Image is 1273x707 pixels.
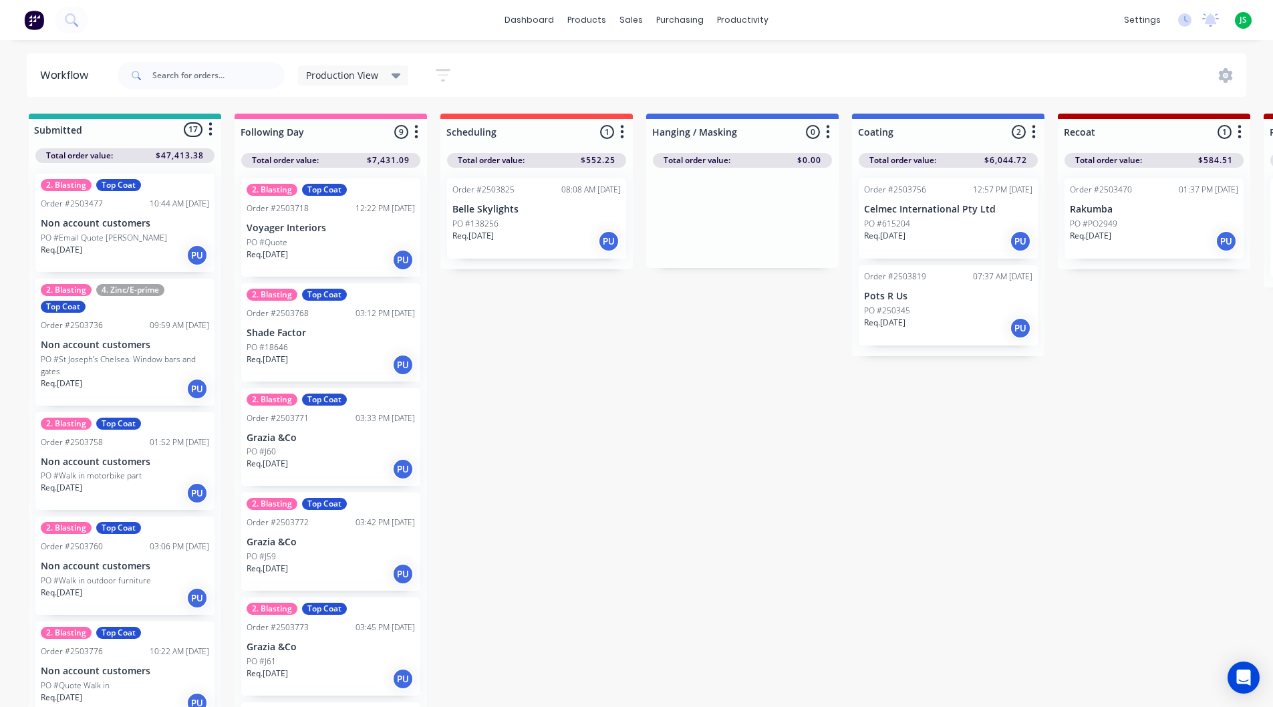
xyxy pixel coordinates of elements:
p: Req. [DATE] [41,482,82,494]
p: Req. [DATE] [41,692,82,704]
p: Req. [DATE] [247,458,288,470]
p: Celmec International Pty Ltd [864,204,1032,215]
div: PU [186,245,208,266]
div: 2. Blasting [247,603,297,615]
span: $6,044.72 [984,154,1027,166]
div: 2. Blasting [247,498,297,510]
span: $47,413.38 [156,150,204,162]
p: PO #18646 [247,341,288,353]
div: PU [186,587,208,609]
p: PO #Quote Walk in [41,680,110,692]
p: Grazia &Co [247,432,415,444]
span: Production View [306,68,378,82]
div: Top Coat [302,498,347,510]
div: 2. Blasting [41,627,92,639]
div: Workflow [40,67,95,84]
span: $0.00 [797,154,821,166]
p: PO #Walk in outdoor furniture [41,575,151,587]
p: Non account customers [41,456,209,468]
div: Order #2503773 [247,621,309,633]
div: sales [613,10,650,30]
div: Order #2503756 [864,184,926,196]
input: Search for orders... [152,62,285,89]
span: $552.25 [581,154,615,166]
div: 01:37 PM [DATE] [1179,184,1238,196]
div: 03:33 PM [DATE] [356,412,415,424]
p: Grazia &Co [247,537,415,548]
div: Top Coat [41,301,86,313]
div: Order #250347001:37 PM [DATE]RakumbaPO #PO2949Req.[DATE]PU [1065,178,1244,259]
div: 12:22 PM [DATE] [356,202,415,215]
div: PU [1216,231,1237,252]
span: Total order value: [252,154,319,166]
div: Order #250382508:08 AM [DATE]Belle SkylightsPO #138256Req.[DATE]PU [447,178,626,259]
div: Order #2503477 [41,198,103,210]
span: Total order value: [458,154,525,166]
p: PO #J59 [247,551,276,563]
div: 2. BlastingTop CoatOrder #250377103:33 PM [DATE]Grazia &CoPO #J60Req.[DATE]PU [241,388,420,486]
div: PU [392,249,414,271]
p: Non account customers [41,339,209,351]
p: PO #Email Quote [PERSON_NAME] [41,232,167,244]
p: Voyager Interiors [247,223,415,234]
div: 07:37 AM [DATE] [973,271,1032,283]
p: Req. [DATE] [247,353,288,366]
p: PO #Walk in motorbike part [41,470,142,482]
div: 2. Blasting [41,418,92,430]
div: 2. Blasting4. Zinc/E-primeTop CoatOrder #250373609:59 AM [DATE]Non account customersPO #St Joseph... [35,279,215,406]
div: 10:22 AM [DATE] [150,646,209,658]
p: Req. [DATE] [41,587,82,599]
div: 03:42 PM [DATE] [356,517,415,529]
div: 2. Blasting [41,284,92,296]
p: PO #Quote [247,237,287,249]
p: PO #J60 [247,446,276,458]
p: Req. [DATE] [1070,230,1111,242]
div: 03:12 PM [DATE] [356,307,415,319]
p: Req. [DATE] [864,230,905,242]
div: 03:45 PM [DATE] [356,621,415,633]
div: PU [1010,231,1031,252]
div: PU [392,354,414,376]
div: Order #2503771 [247,412,309,424]
p: Req. [DATE] [247,563,288,575]
p: Shade Factor [247,327,415,339]
span: $7,431.09 [367,154,410,166]
span: Total order value: [46,150,113,162]
div: settings [1117,10,1167,30]
img: Factory [24,10,44,30]
div: Top Coat [302,289,347,301]
span: Total order value: [869,154,936,166]
div: PU [598,231,619,252]
div: Top Coat [302,603,347,615]
div: 01:52 PM [DATE] [150,436,209,448]
p: PO #PO2949 [1070,218,1117,230]
div: 12:57 PM [DATE] [973,184,1032,196]
div: 2. BlastingTop CoatOrder #250347710:44 AM [DATE]Non account customersPO #Email Quote [PERSON_NAME... [35,174,215,272]
div: 03:06 PM [DATE] [150,541,209,553]
div: 2. Blasting [247,394,297,406]
div: Order #2503718 [247,202,309,215]
div: 4. Zinc/E-prime [96,284,164,296]
p: PO #St Joseph’s Chelsea. Window bars and gates [41,353,209,378]
div: 2. BlastingTop CoatOrder #250376803:12 PM [DATE]Shade FactorPO #18646Req.[DATE]PU [241,283,420,382]
p: Pots R Us [864,291,1032,302]
div: PU [186,482,208,504]
div: 09:59 AM [DATE] [150,319,209,331]
div: Top Coat [96,179,141,191]
div: Top Coat [96,522,141,534]
div: 2. BlastingTop CoatOrder #250371812:22 PM [DATE]Voyager InteriorsPO #QuoteReq.[DATE]PU [241,178,420,277]
div: 08:08 AM [DATE] [561,184,621,196]
div: purchasing [650,10,710,30]
div: Order #2503736 [41,319,103,331]
div: PU [1010,317,1031,339]
div: 2. BlastingTop CoatOrder #250377203:42 PM [DATE]Grazia &CoPO #J59Req.[DATE]PU [241,492,420,591]
p: Non account customers [41,561,209,572]
p: Req. [DATE] [247,249,288,261]
p: Belle Skylights [452,204,621,215]
div: PU [186,378,208,400]
p: PO #138256 [452,218,499,230]
div: Open Intercom Messenger [1228,662,1260,694]
span: JS [1240,14,1247,26]
div: Order #2503772 [247,517,309,529]
div: 2. Blasting [247,289,297,301]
